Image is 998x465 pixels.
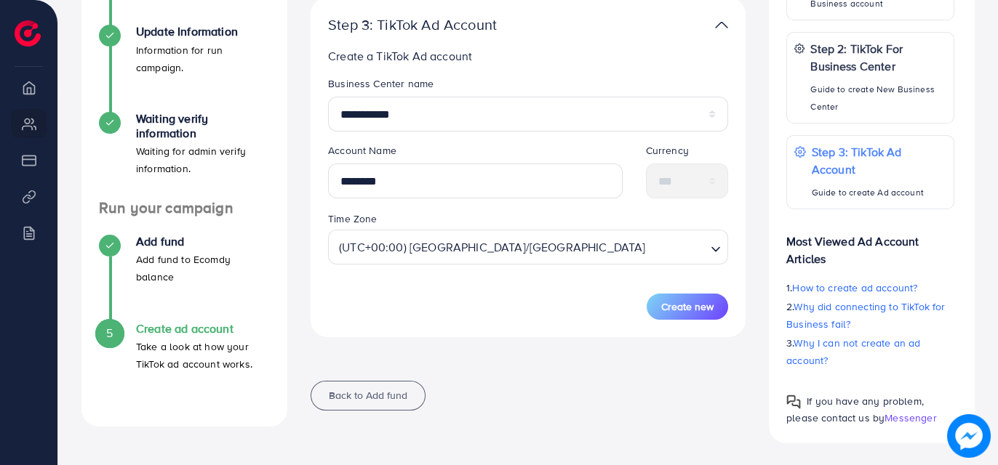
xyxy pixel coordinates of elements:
[786,279,954,296] p: 1.
[786,334,954,369] p: 3.
[650,233,705,260] input: Search for option
[136,41,270,76] p: Information for run campaign.
[136,338,270,373] p: Take a look at how your TikTok ad account works.
[328,230,728,264] div: Search for option
[136,235,270,248] h4: Add fund
[947,414,991,458] img: image
[786,221,954,267] p: Most Viewed Ad Account Articles
[328,211,377,226] label: Time Zone
[786,394,924,425] span: If you have any problem, please contact us by
[81,235,287,322] li: Add fund
[328,16,587,33] p: Step 3: TikTok Ad Account
[136,142,270,177] p: Waiting for admin verify information.
[106,325,113,341] span: 5
[810,40,946,75] p: Step 2: TikTok For Business Center
[329,388,407,403] span: Back to Add fund
[786,336,921,368] span: Why I can not create an ad account?
[15,20,41,46] img: logo
[812,184,946,201] p: Guide to create Ad account
[786,395,801,409] img: Popup guide
[786,298,954,333] p: 2.
[646,143,729,163] legend: Currency
[136,322,270,336] h4: Create ad account
[136,112,270,139] h4: Waiting verify information
[81,25,287,112] li: Update Information
[136,25,270,39] h4: Update Information
[136,251,270,286] p: Add fund to Ecomdy balance
[812,143,946,178] p: Step 3: TikTok Ad Account
[792,280,917,295] span: How to create ad account?
[336,234,649,260] span: (UTC+00:00) [GEOGRAPHIC_DATA]/[GEOGRAPHIC_DATA]
[885,411,936,425] span: Messenger
[786,299,945,331] span: Why did connecting to TikTok for Business fail?
[661,299,714,314] span: Create new
[81,322,287,409] li: Create ad account
[647,294,728,320] button: Create new
[328,47,728,65] p: Create a TikTok Ad account
[328,76,728,97] legend: Business Center name
[81,199,287,217] h4: Run your campaign
[81,112,287,199] li: Waiting verify information
[810,81,946,116] p: Guide to create New Business Center
[328,143,623,163] legend: Account Name
[311,381,426,411] button: Back to Add fund
[715,15,728,36] img: TikTok partner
